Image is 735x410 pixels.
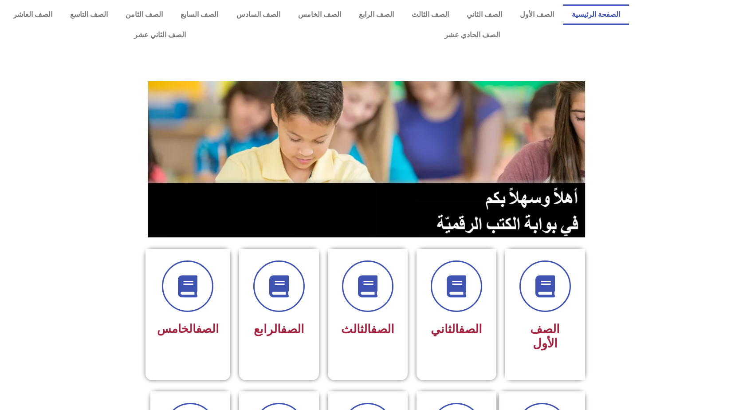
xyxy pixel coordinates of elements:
[350,4,403,25] a: الصف الرابع
[563,4,629,25] a: الصفحة الرئيسية
[4,25,315,45] a: الصف الثاني عشر
[431,322,482,336] span: الثاني
[227,4,289,25] a: الصف السادس
[281,322,304,336] a: الصف
[458,4,511,25] a: الصف الثاني
[459,322,482,336] a: الصف
[371,322,394,336] a: الصف
[4,4,61,25] a: الصف العاشر
[403,4,458,25] a: الصف الثالث
[61,4,117,25] a: الصف التاسع
[254,322,304,336] span: الرابع
[289,4,350,25] a: الصف الخامس
[196,322,219,335] a: الصف
[315,25,629,45] a: الصف الحادي عشر
[172,4,227,25] a: الصف السابع
[530,322,560,351] span: الصف الأول
[157,322,219,335] span: الخامس
[117,4,172,25] a: الصف الثامن
[341,322,394,336] span: الثالث
[511,4,563,25] a: الصف الأول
